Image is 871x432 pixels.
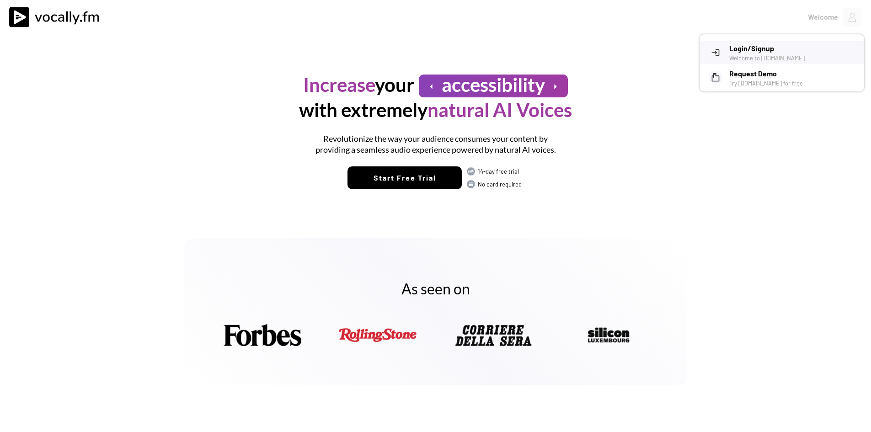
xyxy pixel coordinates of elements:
h1: accessibility [442,72,545,97]
h3: Request Demo [729,68,857,79]
button: login [711,48,720,57]
button: arrow_left [426,81,437,92]
img: FREE.svg [466,167,476,176]
img: Forbes.png [224,319,301,351]
button: markunread_mailbox [711,73,720,82]
font: Increase [303,73,375,96]
button: arrow_right [550,81,561,92]
div: No card required [478,180,524,188]
img: Corriere-della-Sera-LOGO-FAT-2.webp [454,319,532,351]
h1: with extremely [299,97,572,123]
h1: Revolutionize the way your audience consumes your content by providing a seamless audio experienc... [310,133,561,155]
img: CARD.svg [466,180,476,189]
font: natural AI Voices [427,98,572,121]
img: silicon_logo_MINIMUMsize_web.png [570,319,647,351]
h3: Login/Signup [729,43,857,54]
div: 14-day free trial [478,167,524,176]
div: Welcome [808,11,838,22]
h2: As seen on [214,279,657,299]
img: rolling.png [339,319,417,351]
img: vocally%20logo.svg [9,7,105,27]
h1: your [303,72,414,97]
div: Try [DOMAIN_NAME] for free [729,79,857,87]
div: Welcome to [DOMAIN_NAME] [729,54,857,62]
button: Start Free Trial [347,166,462,189]
img: Profile%20Placeholder.png [843,8,862,27]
